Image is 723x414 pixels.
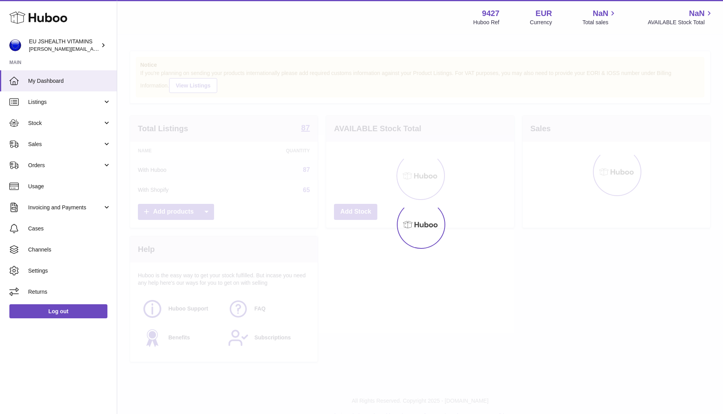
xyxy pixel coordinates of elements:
[582,19,617,26] span: Total sales
[28,225,111,232] span: Cases
[648,8,714,26] a: NaN AVAILABLE Stock Total
[28,183,111,190] span: Usage
[582,8,617,26] a: NaN Total sales
[28,98,103,106] span: Listings
[648,19,714,26] span: AVAILABLE Stock Total
[28,204,103,211] span: Invoicing and Payments
[28,120,103,127] span: Stock
[530,19,552,26] div: Currency
[28,246,111,253] span: Channels
[482,8,500,19] strong: 9427
[9,304,107,318] a: Log out
[28,141,103,148] span: Sales
[473,19,500,26] div: Huboo Ref
[28,77,111,85] span: My Dashboard
[28,267,111,275] span: Settings
[29,38,99,53] div: EU JSHEALTH VITAMINS
[29,46,157,52] span: [PERSON_NAME][EMAIL_ADDRESS][DOMAIN_NAME]
[28,288,111,296] span: Returns
[689,8,705,19] span: NaN
[593,8,608,19] span: NaN
[536,8,552,19] strong: EUR
[9,39,21,51] img: laura@jessicasepel.com
[28,162,103,169] span: Orders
